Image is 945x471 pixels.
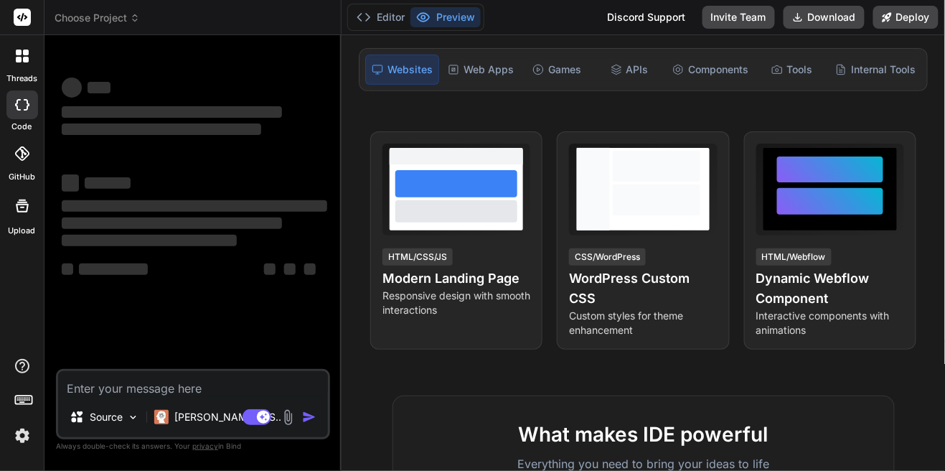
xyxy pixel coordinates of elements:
p: Responsive design with smooth interactions [382,289,530,317]
span: ‌ [62,235,237,246]
div: Tools [757,55,827,85]
span: ‌ [284,264,296,275]
div: HTML/CSS/JS [382,248,453,266]
span: ‌ [304,264,316,275]
div: CSS/WordPress [569,248,646,266]
img: icon [302,410,316,424]
h4: Modern Landing Page [382,269,530,289]
span: privacy [192,442,218,450]
span: ‌ [62,78,82,98]
img: attachment [280,409,296,426]
div: Games [522,55,592,85]
div: Components [667,55,754,85]
div: Internal Tools [829,55,921,85]
span: Choose Project [55,11,140,25]
span: ‌ [264,264,276,275]
img: settings [10,424,34,448]
span: ‌ [62,218,282,229]
label: Upload [9,225,36,237]
p: [PERSON_NAME] 4 S.. [174,410,281,424]
span: ‌ [88,82,111,93]
div: Discord Support [598,6,694,29]
div: APIs [595,55,664,85]
span: ‌ [62,106,282,118]
p: Custom styles for theme enhancement [569,309,717,337]
button: Download [784,6,865,29]
span: ‌ [79,264,148,275]
img: Claude 4 Sonnet [154,410,169,424]
button: Preview [410,7,481,27]
span: ‌ [62,174,79,192]
label: code [12,121,32,133]
span: ‌ [62,264,73,275]
div: HTML/Webflow [756,248,832,266]
h2: What makes IDE powerful [416,419,871,449]
img: Pick Models [127,411,139,424]
p: Interactive components with animations [756,309,904,337]
label: threads [6,73,37,85]
label: GitHub [9,171,35,183]
p: Always double-check its answers. Your in Bind [56,439,330,453]
span: ‌ [62,200,327,212]
span: ‌ [62,123,261,135]
div: Websites [365,55,439,85]
h4: WordPress Custom CSS [569,269,717,309]
div: Web Apps [442,55,519,85]
button: Invite Team [702,6,775,29]
span: ‌ [85,177,131,189]
h4: Dynamic Webflow Component [756,269,904,309]
button: Editor [351,7,410,27]
button: Deploy [873,6,939,29]
p: Source [90,410,123,424]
